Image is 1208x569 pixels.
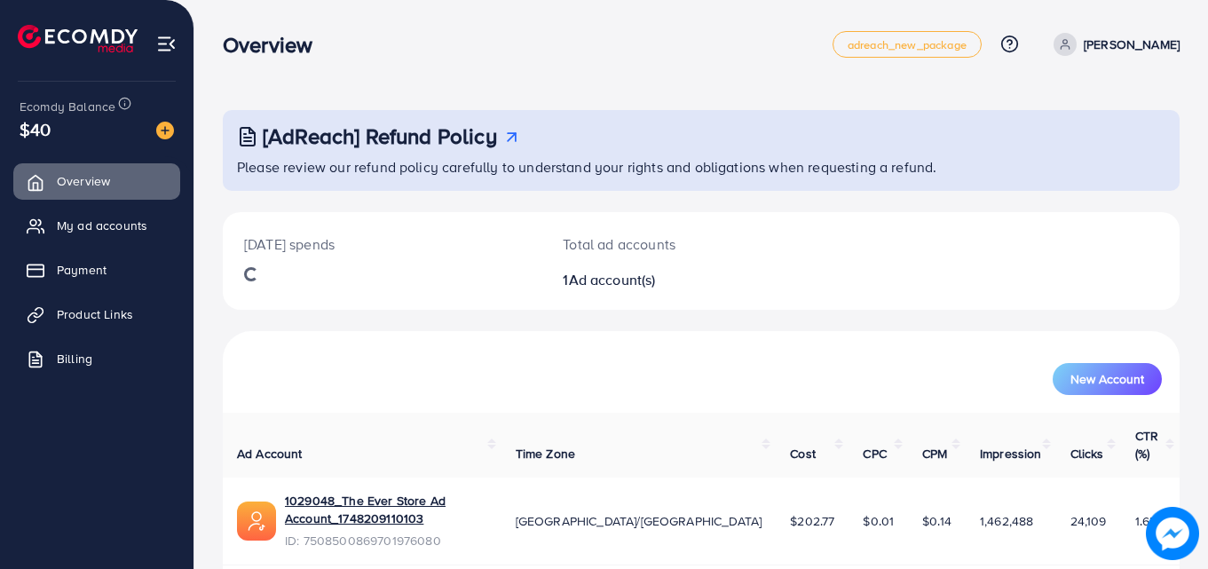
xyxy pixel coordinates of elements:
[922,512,951,530] span: $0.14
[57,305,133,323] span: Product Links
[156,34,177,54] img: menu
[1070,373,1144,385] span: New Account
[156,122,174,139] img: image
[237,502,276,541] img: ic-ads-acc.e4c84228.svg
[20,116,51,142] span: $40
[1070,512,1107,530] span: 24,109
[863,512,894,530] span: $0.01
[863,445,886,462] span: CPC
[223,32,327,58] h3: Overview
[1146,507,1199,560] img: image
[833,31,982,58] a: adreach_new_package
[1046,33,1180,56] a: [PERSON_NAME]
[1135,512,1157,530] span: 1.65
[563,233,760,255] p: Total ad accounts
[18,25,138,52] img: logo
[13,341,180,376] a: Billing
[57,261,107,279] span: Payment
[57,172,110,190] span: Overview
[13,296,180,332] a: Product Links
[516,512,762,530] span: [GEOGRAPHIC_DATA]/[GEOGRAPHIC_DATA]
[1070,445,1104,462] span: Clicks
[13,163,180,199] a: Overview
[922,445,947,462] span: CPM
[980,512,1033,530] span: 1,462,488
[1135,427,1158,462] span: CTR (%)
[244,233,520,255] p: [DATE] spends
[237,445,303,462] span: Ad Account
[1084,34,1180,55] p: [PERSON_NAME]
[569,270,656,289] span: Ad account(s)
[285,492,487,528] a: 1029048_The Ever Store Ad Account_1748209110103
[563,272,760,288] h2: 1
[20,98,115,115] span: Ecomdy Balance
[980,445,1042,462] span: Impression
[13,252,180,288] a: Payment
[13,208,180,243] a: My ad accounts
[57,350,92,367] span: Billing
[57,217,147,234] span: My ad accounts
[285,532,487,549] span: ID: 7508500869701976080
[237,156,1169,178] p: Please review our refund policy carefully to understand your rights and obligations when requesti...
[263,123,497,149] h3: [AdReach] Refund Policy
[790,512,834,530] span: $202.77
[1053,363,1162,395] button: New Account
[516,445,575,462] span: Time Zone
[790,445,816,462] span: Cost
[848,39,967,51] span: adreach_new_package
